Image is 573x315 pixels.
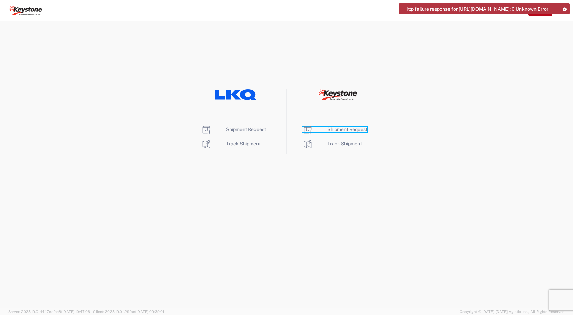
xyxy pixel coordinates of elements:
span: Client: 2025.19.0-129fbcf [93,310,164,314]
span: [DATE] 09:39:01 [136,310,164,314]
span: Http failure response for [URL][DOMAIN_NAME]: 0 Unknown Error [404,6,548,12]
a: Track Shipment [201,141,261,146]
span: Shipment Request [226,127,266,132]
span: [DATE] 10:47:06 [62,310,90,314]
span: Copyright © [DATE]-[DATE] Agistix Inc., All Rights Reserved [460,309,565,315]
span: Shipment Request [327,127,367,132]
a: Shipment Request [302,127,367,132]
a: Shipment Request [201,127,266,132]
span: Server: 2025.19.0-d447cefac8f [8,310,90,314]
span: Track Shipment [327,141,362,146]
span: Track Shipment [226,141,261,146]
a: Track Shipment [302,141,362,146]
